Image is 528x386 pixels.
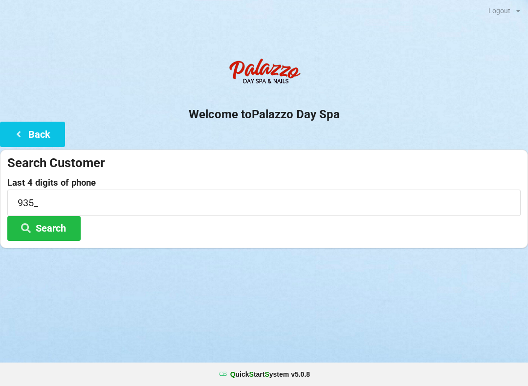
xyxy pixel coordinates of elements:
div: Search Customer [7,155,521,171]
span: Q [230,370,236,378]
img: PalazzoDaySpaNails-Logo.png [225,53,303,92]
span: S [264,370,269,378]
span: S [249,370,254,378]
label: Last 4 digits of phone [7,178,521,188]
div: Logout [488,7,510,14]
button: Search [7,216,81,241]
b: uick tart ystem v 5.0.8 [230,369,310,379]
input: 0000 [7,190,521,215]
img: favicon.ico [218,369,228,379]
